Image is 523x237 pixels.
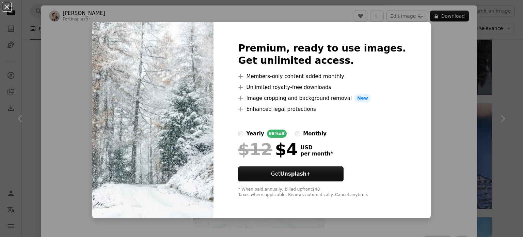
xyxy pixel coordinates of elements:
input: monthly [295,131,300,136]
li: Members-only content added monthly [238,72,406,80]
div: monthly [303,130,327,138]
img: premium_photo-1671127303910-754ac2224c7a [92,22,213,218]
div: $4 [238,140,298,158]
span: $12 [238,140,272,158]
li: Image cropping and background removal [238,94,406,102]
button: GetUnsplash+ [238,166,344,181]
div: * When paid annually, billed upfront $48 Taxes where applicable. Renews automatically. Cancel any... [238,187,406,198]
input: yearly66%off [238,131,243,136]
li: Unlimited royalty-free downloads [238,83,406,91]
div: 66% off [267,130,287,138]
li: Enhanced legal protections [238,105,406,113]
span: USD [300,145,333,151]
h2: Premium, ready to use images. Get unlimited access. [238,42,406,67]
div: yearly [246,130,264,138]
strong: Unsplash+ [280,171,311,177]
span: per month * [300,151,333,157]
span: New [354,94,371,102]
